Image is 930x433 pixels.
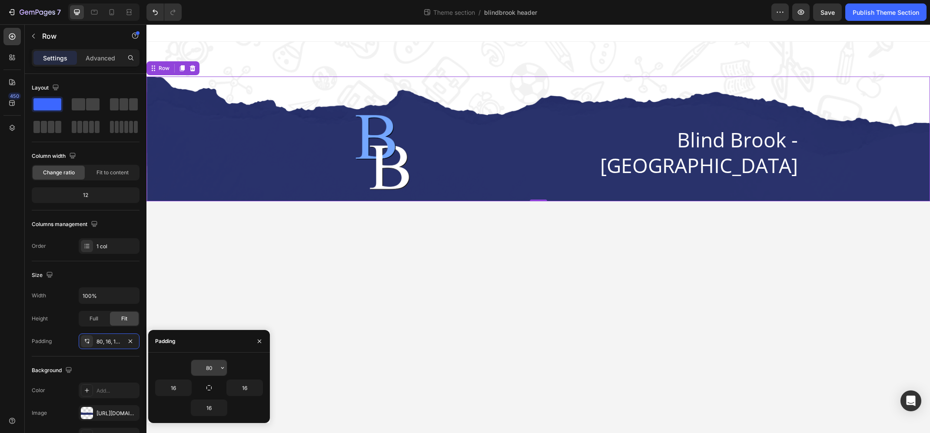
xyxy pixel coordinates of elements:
p: Settings [43,53,67,63]
p: Row [42,31,116,41]
span: blindbrook header [484,8,537,17]
div: Column width [32,150,78,162]
div: Layout [32,82,61,94]
h2: Blind Brook - [GEOGRAPHIC_DATA] [359,102,653,156]
span: Change ratio [43,169,75,177]
input: Auto [227,380,262,396]
span: Full [90,315,98,323]
div: Publish Theme Section [853,8,919,17]
button: Publish Theme Section [845,3,927,21]
div: Height [32,315,48,323]
div: Image [32,409,47,417]
button: Save [813,3,842,21]
input: Auto [191,360,227,376]
span: / [478,8,481,17]
input: Auto [79,288,139,303]
div: 12 [33,189,138,201]
div: 80, 16, 16, 16 [96,338,122,346]
img: BB.webp [205,87,268,170]
span: Fit [121,315,127,323]
div: Open Intercom Messenger [900,390,921,411]
p: Advanced [86,53,115,63]
button: 7 [3,3,65,21]
div: Undo/Redo [146,3,182,21]
div: Order [32,242,46,250]
div: [URL][DOMAIN_NAME] [96,410,137,417]
div: Row [10,40,25,48]
input: Auto [156,380,191,396]
div: Background [32,365,74,376]
div: 1 col [96,243,137,250]
span: Fit to content [96,169,129,177]
span: Save [820,9,835,16]
div: Padding [32,337,52,345]
div: Color [32,386,45,394]
div: Add... [96,387,137,395]
div: Padding [155,337,176,345]
span: Theme section [432,8,477,17]
div: Columns management [32,219,100,230]
div: Width [32,292,46,300]
iframe: Design area [146,24,930,433]
input: Auto [191,400,227,416]
p: 7 [57,7,61,17]
div: 450 [8,93,21,100]
div: Size [32,270,55,281]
